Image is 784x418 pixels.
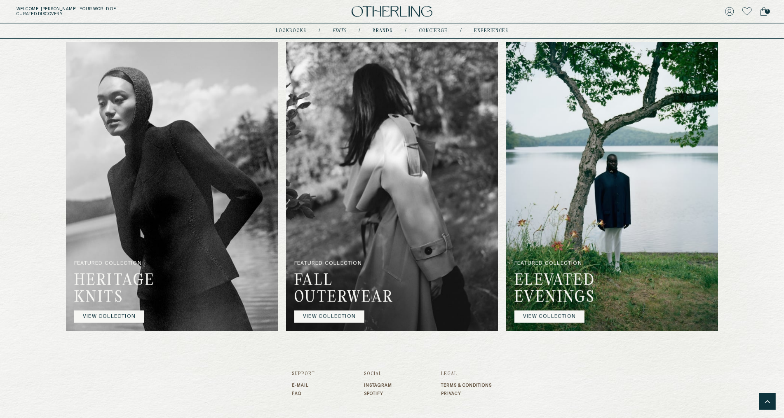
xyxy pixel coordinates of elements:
[294,261,384,273] p: FEATURED COLLECTION
[294,311,364,323] a: VIEW COLLECTION
[460,28,462,34] div: /
[66,42,278,331] img: common shop
[74,311,144,323] a: VIEW COLLECTION
[292,383,315,388] a: E-mail
[74,273,164,311] h2: HERITAGE KNITS
[441,383,492,388] a: Terms & Conditions
[373,29,392,33] a: Brands
[441,391,492,396] a: Privacy
[364,391,392,396] a: Spotify
[333,29,346,33] a: Edits
[506,42,718,331] img: common shop
[319,28,320,34] div: /
[359,28,360,34] div: /
[514,311,584,323] a: VIEW COLLECTION
[294,273,384,311] h2: FALL OUTERWEAR
[760,6,768,17] a: 7
[364,383,392,388] a: Instagram
[514,261,604,273] p: FEATURED COLLECTION
[352,6,432,17] img: logo
[514,273,604,311] h2: ELEVATED EVENINGS
[405,28,406,34] div: /
[364,371,392,376] h3: Social
[74,261,164,273] p: FEATURED COLLECTION
[286,42,498,331] img: common shop
[16,7,242,16] h5: Welcome, [PERSON_NAME] . Your world of curated discovery.
[765,9,770,14] span: 7
[292,391,315,396] a: FAQ
[441,371,492,376] h3: Legal
[276,29,306,33] a: lookbooks
[474,29,508,33] a: experiences
[419,29,448,33] a: concierge
[292,371,315,376] h3: Support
